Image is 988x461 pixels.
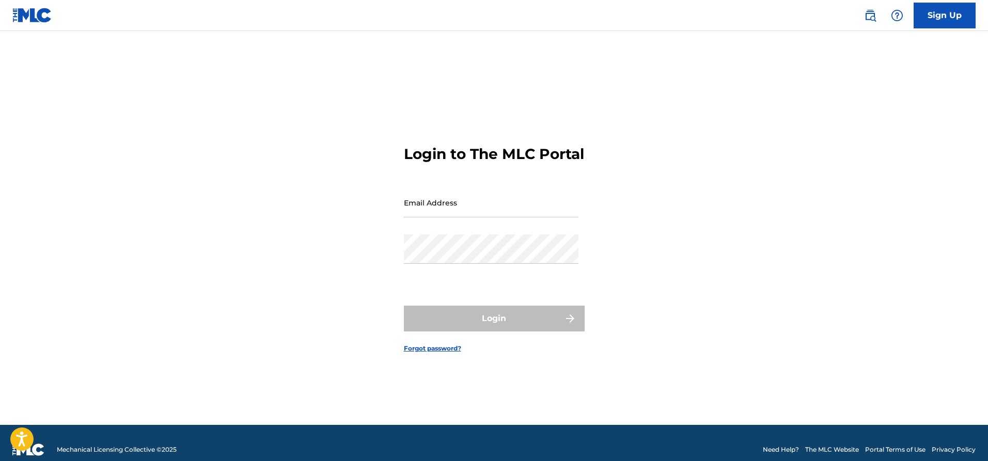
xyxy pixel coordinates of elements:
img: logo [12,443,44,456]
img: help [891,9,903,22]
a: The MLC Website [805,445,859,454]
a: Sign Up [914,3,976,28]
img: MLC Logo [12,8,52,23]
a: Forgot password? [404,344,461,353]
h3: Login to The MLC Portal [404,145,584,163]
div: Help [887,5,907,26]
a: Public Search [860,5,881,26]
a: Need Help? [763,445,799,454]
a: Portal Terms of Use [865,445,926,454]
a: Privacy Policy [932,445,976,454]
img: search [864,9,876,22]
span: Mechanical Licensing Collective © 2025 [57,445,177,454]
